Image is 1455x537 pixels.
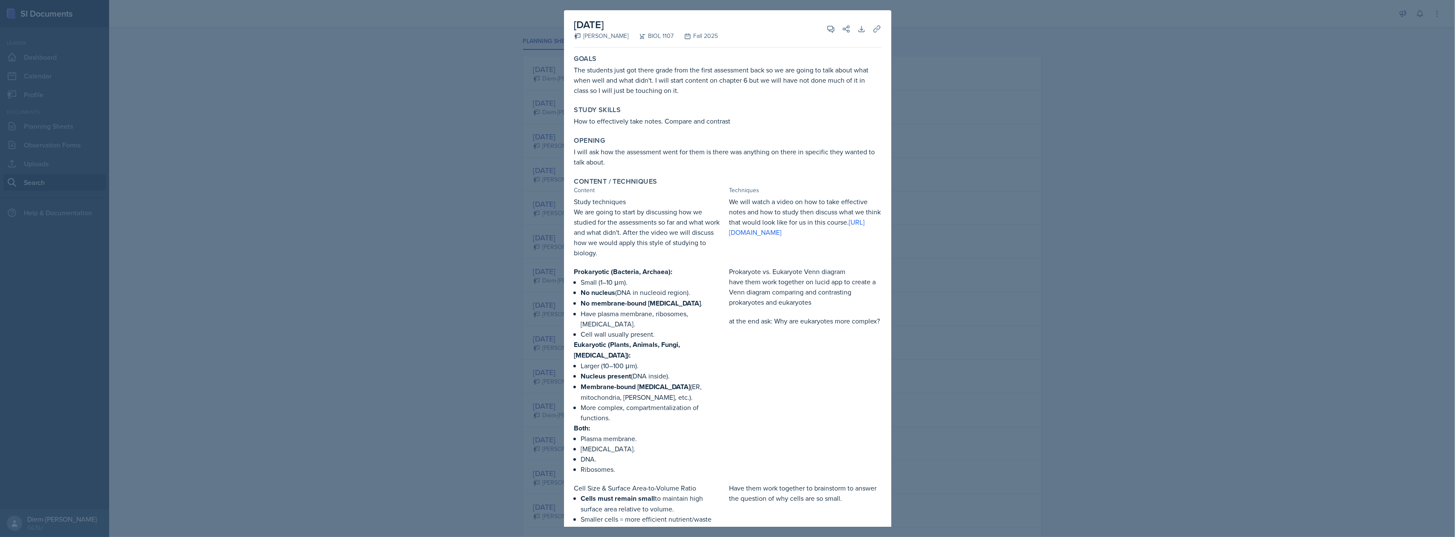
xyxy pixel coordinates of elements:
[581,433,726,444] p: Plasma membrane.
[729,266,881,277] p: Prokaryote vs. Eukaryote Venn diagram
[574,147,881,167] p: I will ask how the assessment went for them is there was anything on there in specific they wante...
[581,287,726,298] p: (DNA in nucleoid region).
[581,454,726,464] p: DNA.
[581,288,616,297] strong: No nucleus
[629,32,674,40] div: BIOL 1107
[574,196,726,207] p: Study techniques
[581,371,631,381] strong: Nucleus present
[581,402,726,423] p: More complex, compartmentalization of functions.
[581,493,726,514] p: to maintain high surface area relative to volume.
[574,65,881,95] p: The students just got there grade from the first assessment back so we are going to talk about wh...
[729,186,881,195] div: Techniques
[729,316,881,326] p: at the end ask: Why are eukaryotes more complex?
[581,298,701,308] strong: No membrane-bound [MEDICAL_DATA]
[581,309,726,329] p: Have plasma membrane, ribosomes, [MEDICAL_DATA].
[574,423,590,433] strong: Both:
[581,298,726,309] p: .
[581,444,726,454] p: [MEDICAL_DATA].
[574,207,726,258] p: We are going to start by discussing how we studied for the assessments so far and what work and w...
[574,136,605,145] label: Opening
[574,267,673,277] strong: Prokaryotic (Bacteria, Archaea):
[581,361,726,371] p: Larger (10–100 μm).
[581,381,726,402] p: (ER, mitochondria, [PERSON_NAME], etc.).
[574,106,621,114] label: Study Skills
[729,196,881,237] p: We will watch a video on how to take effective notes and how to study then discuss what we think ...
[674,32,718,40] div: Fall 2025
[574,116,881,126] p: How to effectively take notes. Compare and contrast
[574,177,657,186] label: Content / Techniques
[581,382,691,392] strong: Membrane-bound [MEDICAL_DATA]
[581,464,726,474] p: Ribosomes.
[574,17,718,32] h2: [DATE]
[574,32,629,40] div: [PERSON_NAME]
[581,494,655,503] strong: Cells must remain small
[574,340,680,360] strong: Eukaryotic (Plants, Animals, Fungi, [MEDICAL_DATA]):
[581,514,726,534] p: Smaller cells = more efficient nutrient/waste exchange.
[574,186,726,195] div: Content
[581,329,726,339] p: Cell wall usually present.
[574,55,597,63] label: Goals
[581,277,726,287] p: Small (1–10 μm).
[574,483,726,493] p: Cell Size & Surface Area-to-Volume Ratio
[729,277,881,307] p: have them work together on lucid app to create a Venn diagram comparing and contrasting prokaryot...
[729,483,881,503] p: Have them work together to brainstorm to answer the question of why cells are so small.
[581,371,726,381] p: (DNA inside).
